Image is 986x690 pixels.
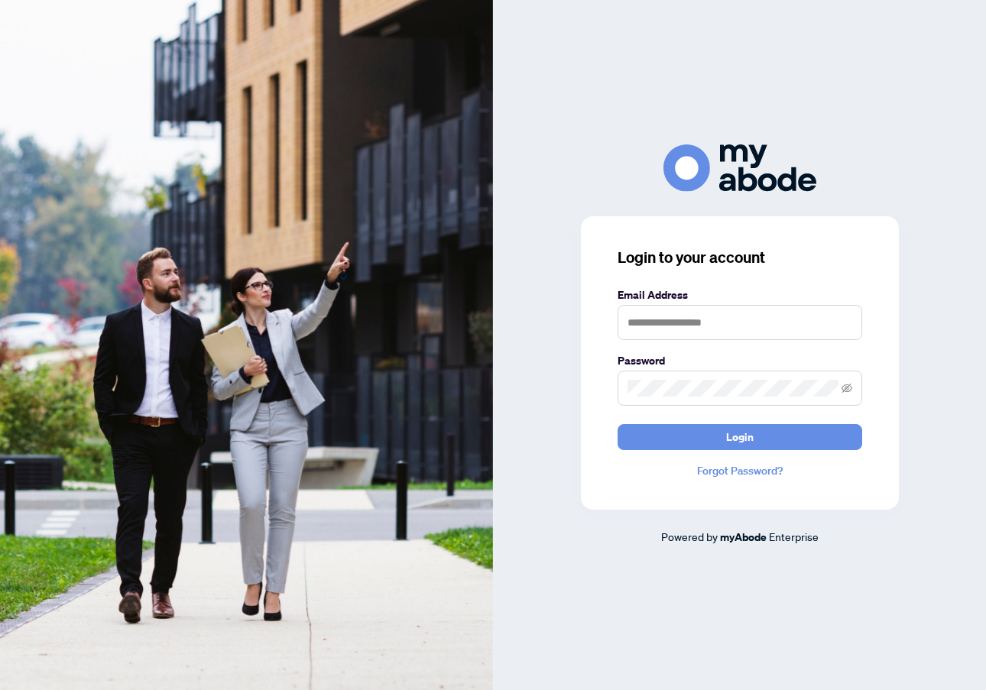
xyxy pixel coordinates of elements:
img: ma-logo [663,144,816,191]
label: Email Address [618,287,862,303]
span: Powered by [661,530,718,543]
label: Password [618,352,862,369]
span: Login [726,425,754,449]
h3: Login to your account [618,247,862,268]
span: eye-invisible [842,383,852,394]
span: Enterprise [769,530,819,543]
button: Login [618,424,862,450]
a: myAbode [720,529,767,546]
a: Forgot Password? [618,462,862,479]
